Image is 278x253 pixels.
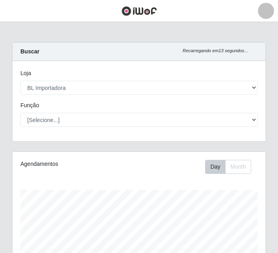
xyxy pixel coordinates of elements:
[20,101,39,110] label: Função
[20,48,39,55] strong: Buscar
[20,160,112,168] div: Agendamentos
[205,160,226,174] button: Day
[205,160,251,174] div: First group
[205,160,258,174] div: Toolbar with button groups
[20,69,31,78] label: Loja
[121,6,157,16] img: CoreUI Logo
[183,48,248,53] i: Recarregando em 13 segundos...
[225,160,251,174] button: Month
